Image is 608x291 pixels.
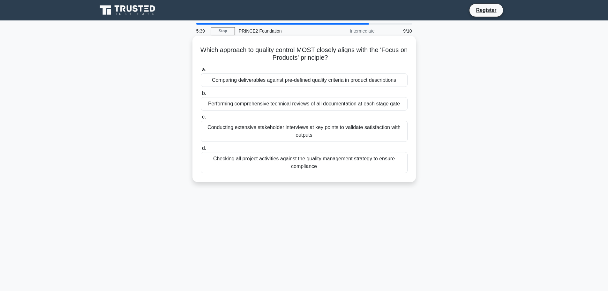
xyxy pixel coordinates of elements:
div: PRINCE2 Foundation [235,25,323,37]
span: c. [202,114,206,119]
h5: Which approach to quality control MOST closely aligns with the 'Focus on Products' principle? [200,46,408,62]
span: d. [202,145,206,151]
a: Register [472,6,500,14]
span: b. [202,90,206,96]
div: 5:39 [192,25,211,37]
div: Checking all project activities against the quality management strategy to ensure compliance [201,152,408,173]
div: Conducting extensive stakeholder interviews at key points to validate satisfaction with outputs [201,121,408,142]
span: a. [202,67,206,72]
div: Performing comprehensive technical reviews of all documentation at each stage gate [201,97,408,111]
a: Stop [211,27,235,35]
div: 9/10 [379,25,416,37]
div: Comparing deliverables against pre-defined quality criteria in product descriptions [201,73,408,87]
div: Intermediate [323,25,379,37]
